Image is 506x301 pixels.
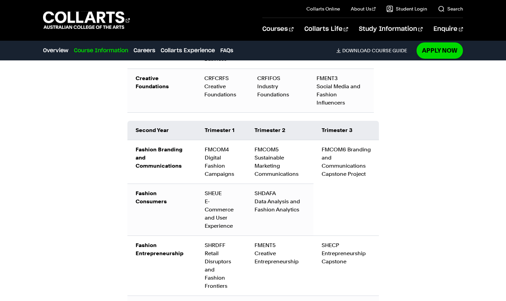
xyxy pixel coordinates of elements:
a: Collarts Experience [161,46,215,55]
strong: Fashion Entrepreneurship [136,242,183,257]
td: FMCOM6 Branding and Communications Capstone Project [313,140,379,236]
td: FMCOM5 Sustainable Marketing Communications [246,140,313,184]
td: Trimester 2 [246,121,313,140]
a: Search [438,5,463,12]
td: FMENT3 Social Media and Fashion Influencers [308,69,373,112]
a: DownloadCourse Guide [336,48,412,54]
strong: Fashion Branding and Communications [136,146,182,169]
a: Course Information [74,46,128,55]
td: SHEUE E-Commerce and User Experience [197,184,246,236]
strong: Creative Foundations [136,75,169,90]
td: Trimester 1 [197,121,246,140]
td: SHDAFA Data Analysis and Fashion Analytics [246,184,313,236]
a: Overview [43,46,68,55]
a: Enquire [433,18,463,40]
a: Collarts Online [306,5,340,12]
a: Apply Now [417,42,463,58]
a: About Us [351,5,376,12]
a: Study Information [359,18,423,40]
strong: Fashion Consumers [136,190,167,205]
a: FAQs [220,46,233,55]
div: FMENT5 Creative Entrepreneurship [255,241,305,266]
a: Courses [262,18,293,40]
a: Careers [134,46,155,55]
div: CRFCRFS Creative Foundations [204,74,241,99]
span: Download [342,48,370,54]
a: Student Login [386,5,427,12]
div: CRFIFOS Industry Foundations [257,74,300,99]
td: FMCOM4 Digital Fashion Campaigns [197,140,246,184]
a: Collarts Life [304,18,348,40]
div: SHRDFF Retail Disruptors and Fashion Frontiers [205,241,238,290]
td: Trimester 3 [313,121,379,140]
td: SHECP Entrepreneurship Capstone [313,236,379,296]
div: Go to homepage [43,11,130,30]
td: Second Year [127,121,197,140]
